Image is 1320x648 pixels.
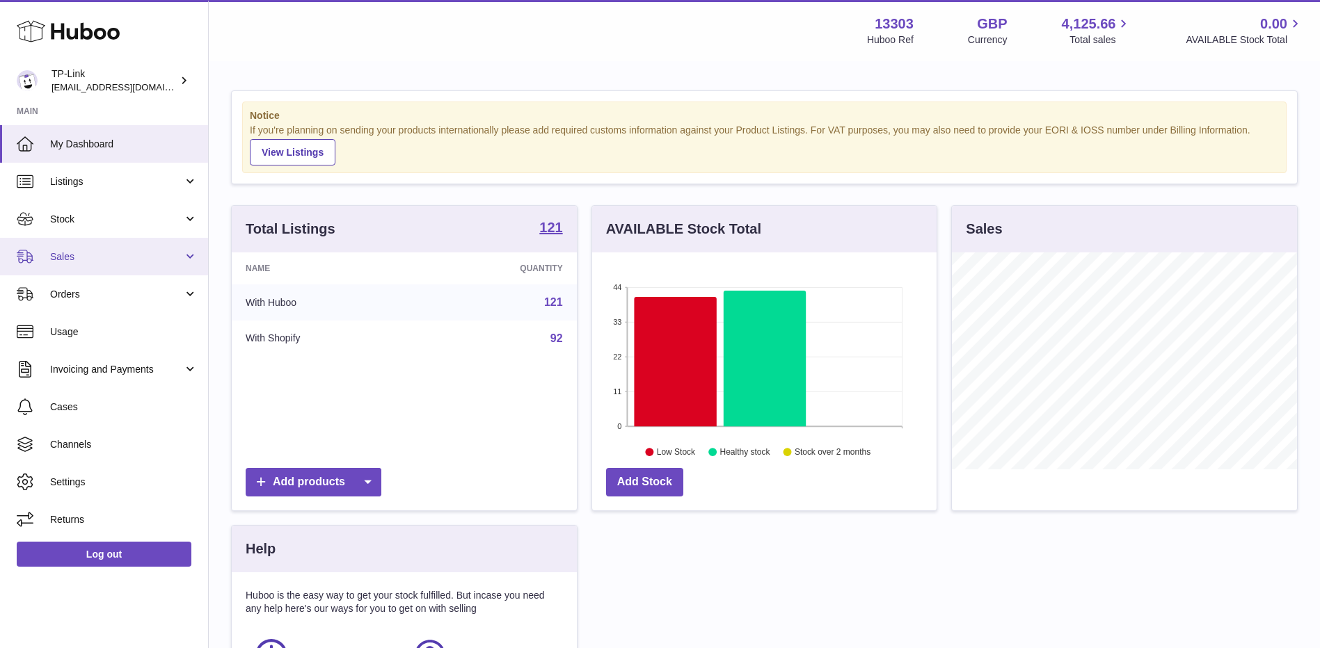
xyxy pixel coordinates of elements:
text: 44 [613,283,621,291]
div: If you're planning on sending your products internationally please add required customs informati... [250,124,1279,165]
a: 92 [550,332,563,344]
text: Healthy stock [719,447,770,457]
span: Channels [50,438,198,451]
span: Usage [50,325,198,339]
th: Quantity [418,252,576,284]
div: Huboo Ref [867,33,914,47]
text: 11 [613,387,621,396]
span: Sales [50,250,183,264]
a: 121 [544,296,563,308]
td: With Shopify [232,321,418,357]
a: View Listings [250,139,335,165]
span: Returns [50,513,198,526]
span: AVAILABLE Stock Total [1186,33,1303,47]
img: gaby.chen@tp-link.com [17,70,38,91]
text: 0 [617,422,621,430]
div: TP-Link [51,67,177,94]
strong: GBP [977,15,1007,33]
strong: Notice [250,109,1279,122]
strong: 121 [539,220,562,234]
span: Orders [50,288,183,301]
span: Cases [50,400,198,414]
text: Low Stock [657,447,696,457]
text: 22 [613,353,621,361]
span: My Dashboard [50,138,198,151]
a: 0.00 AVAILABLE Stock Total [1186,15,1303,47]
h3: Sales [966,220,1002,238]
text: 33 [613,318,621,326]
span: Listings [50,175,183,188]
span: Stock [50,213,183,226]
h3: Help [246,540,276,558]
span: [EMAIL_ADDRESS][DOMAIN_NAME] [51,81,205,92]
a: 121 [539,220,562,237]
td: With Huboo [232,284,418,321]
text: Stock over 2 months [795,447,870,457]
span: 4,125.66 [1062,15,1116,33]
div: Currency [968,33,1008,47]
h3: Total Listings [246,220,335,238]
th: Name [232,252,418,284]
a: 4,125.66 Total sales [1062,15,1132,47]
a: Add products [246,468,381,496]
h3: AVAILABLE Stock Total [606,220,761,238]
span: Settings [50,476,198,489]
span: 0.00 [1260,15,1287,33]
p: Huboo is the easy way to get your stock fulfilled. But incase you need any help here's our ways f... [246,589,563,615]
span: Total sales [1069,33,1131,47]
strong: 13303 [875,15,914,33]
span: Invoicing and Payments [50,363,183,376]
a: Add Stock [606,468,683,496]
a: Log out [17,542,191,567]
